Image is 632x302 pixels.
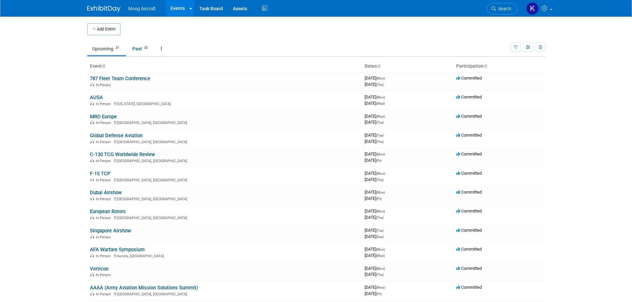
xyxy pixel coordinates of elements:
span: In-Person [96,83,113,87]
span: - [386,151,387,156]
img: In-Person Event [90,235,94,238]
img: In-Person Event [90,140,94,143]
span: - [386,190,387,195]
th: Event [87,61,362,72]
span: Committed [456,266,482,271]
img: In-Person Event [90,216,94,219]
span: Committed [456,151,482,156]
a: Global Defense Aviation [90,133,143,139]
span: In-Person [96,235,113,239]
a: Singapore Airshow [90,228,131,234]
span: [DATE] [365,114,387,119]
div: [GEOGRAPHIC_DATA], [GEOGRAPHIC_DATA] [90,291,359,296]
span: (Mon) [376,267,385,271]
span: (Thu) [376,83,384,87]
span: (Fri) [376,159,382,162]
th: Participation [454,61,545,72]
span: In-Person [96,140,113,144]
span: In-Person [96,102,113,106]
img: In-Person Event [90,178,94,181]
span: [DATE] [365,228,386,233]
span: In-Person [96,121,113,125]
a: AFA Warfare Symposium [90,247,145,253]
span: (Mon) [376,248,385,251]
span: (Mon) [376,152,385,156]
span: - [386,94,387,99]
span: Committed [456,171,482,176]
span: [DATE] [365,94,387,99]
span: - [386,76,387,81]
img: In-Person Event [90,197,94,200]
span: [DATE] [365,101,385,106]
span: (Wed) [376,254,385,258]
span: In-Person [96,197,113,201]
span: (Wed) [376,115,385,118]
span: Committed [456,285,482,290]
span: - [386,114,387,119]
span: [DATE] [365,291,382,296]
div: [US_STATE], [GEOGRAPHIC_DATA] [90,101,359,106]
span: [DATE] [365,234,384,239]
img: In-Person Event [90,102,94,105]
a: Sort by Event Name [102,63,105,69]
span: Committed [456,114,482,119]
a: AAAA (Army Aviation Mission Solutions Summit) [90,285,198,291]
button: Add Event [87,23,120,35]
img: In-Person Event [90,159,94,162]
img: Kelsey Blackley [526,2,539,15]
span: Committed [456,247,482,252]
img: In-Person Event [90,254,94,257]
span: [DATE] [365,190,387,195]
div: Aurora, [GEOGRAPHIC_DATA] [90,253,359,258]
span: (Tue) [376,229,384,232]
span: - [385,228,386,233]
span: [DATE] [365,139,384,144]
div: [GEOGRAPHIC_DATA], [GEOGRAPHIC_DATA] [90,196,359,201]
div: [GEOGRAPHIC_DATA], [GEOGRAPHIC_DATA] [90,215,359,220]
a: Verticon [90,266,108,272]
span: In-Person [96,273,113,277]
span: [DATE] [365,196,382,201]
span: [DATE] [365,120,384,125]
a: Search [487,3,518,15]
span: [DATE] [365,272,384,277]
a: Past32 [127,42,155,55]
a: Sort by Start Date [377,63,380,69]
span: [DATE] [365,158,382,163]
span: [DATE] [365,253,385,258]
img: In-Person Event [90,83,94,86]
a: MRO Europe [90,114,117,120]
span: In-Person [96,292,113,296]
span: Committed [456,209,482,213]
span: [DATE] [365,209,387,213]
span: [DATE] [365,177,384,182]
a: AUSA [90,94,103,100]
span: (Mon) [376,95,385,99]
span: (Mon) [376,191,385,194]
a: 787 Fleet Team Conference [90,76,150,82]
span: 21 [114,45,121,50]
span: - [386,285,387,290]
div: [GEOGRAPHIC_DATA], [GEOGRAPHIC_DATA] [90,158,359,163]
span: (Thu) [376,140,384,144]
span: (Sun) [376,235,384,239]
span: (Mon) [376,210,385,213]
span: In-Person [96,178,113,182]
span: [DATE] [365,133,386,138]
span: (Fri) [376,292,382,296]
span: In-Person [96,216,113,220]
img: In-Person Event [90,121,94,124]
div: [GEOGRAPHIC_DATA], [GEOGRAPHIC_DATA] [90,177,359,182]
div: [GEOGRAPHIC_DATA], [GEOGRAPHIC_DATA] [90,139,359,144]
span: (Thu) [376,178,384,182]
span: Committed [456,228,482,233]
span: (Thu) [376,273,384,276]
span: - [386,171,387,176]
span: Committed [456,133,482,138]
span: In-Person [96,159,113,163]
div: [GEOGRAPHIC_DATA], [GEOGRAPHIC_DATA] [90,120,359,125]
a: Sort by Participation Type [484,63,487,69]
span: - [386,247,387,252]
span: [DATE] [365,266,387,271]
span: [DATE] [365,82,384,87]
